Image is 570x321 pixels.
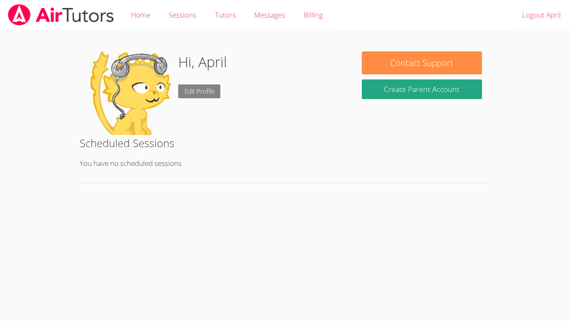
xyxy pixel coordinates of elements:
[88,51,172,135] img: default.png
[178,51,227,73] h1: Hi, April
[178,84,221,98] a: Edit Profile
[80,158,490,170] p: You have no scheduled sessions
[362,51,482,74] button: Contact Support
[80,135,490,151] h2: Scheduled Sessions
[362,79,482,99] button: Create Parent Account
[254,10,285,20] span: Messages
[7,4,115,25] img: airtutors_banner-c4298cdbf04f3fff15de1276eac7730deb9818008684d7c2e4769d2f7ddbe033.png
